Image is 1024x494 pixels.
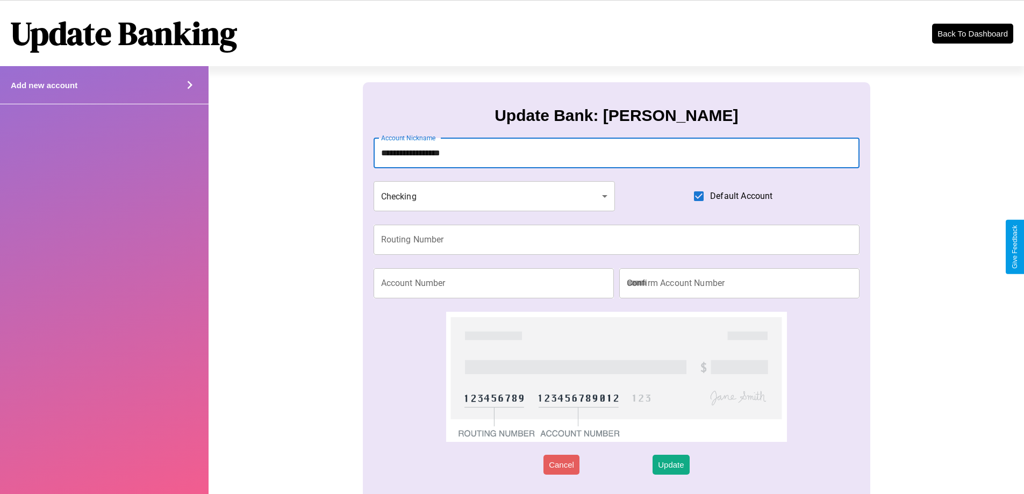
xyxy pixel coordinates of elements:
h1: Update Banking [11,11,237,55]
button: Cancel [543,455,579,475]
div: Checking [374,181,615,211]
h4: Add new account [11,81,77,90]
button: Back To Dashboard [932,24,1013,44]
div: Give Feedback [1011,225,1019,269]
img: check [446,312,786,442]
button: Update [653,455,689,475]
h3: Update Bank: [PERSON_NAME] [495,106,738,125]
span: Default Account [710,190,772,203]
label: Account Nickname [381,133,436,142]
